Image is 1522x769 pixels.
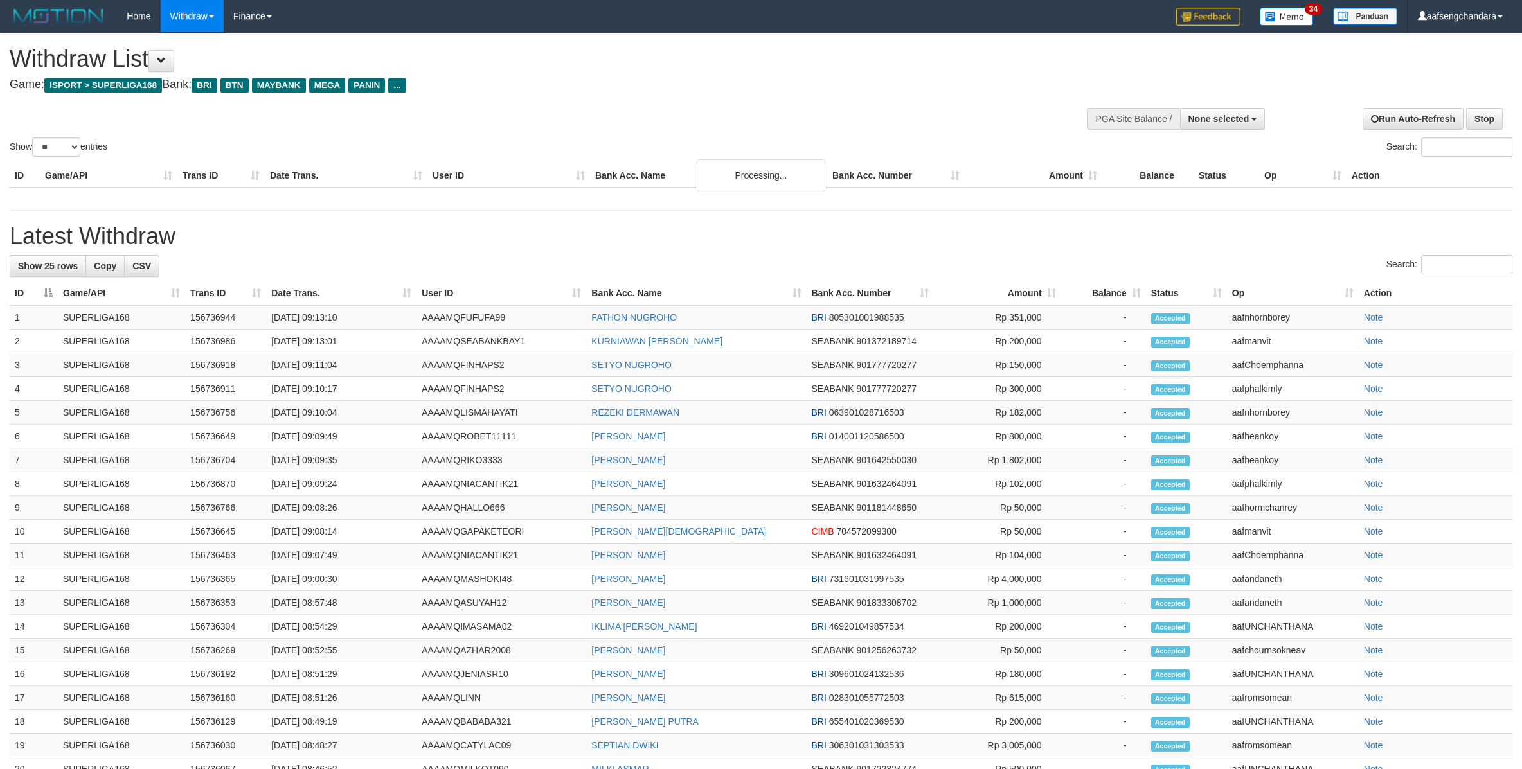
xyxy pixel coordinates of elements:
td: Rp 615,000 [934,686,1061,710]
span: Copy 655401020369530 to clipboard [829,716,904,727]
label: Search: [1386,137,1512,157]
span: Accepted [1151,479,1190,490]
td: 13 [10,591,58,615]
td: [DATE] 08:51:29 [266,662,416,686]
td: aafphalkimly [1227,377,1359,401]
td: - [1061,639,1146,662]
a: Run Auto-Refresh [1363,108,1464,130]
span: Copy 901256263732 to clipboard [857,645,917,655]
td: SUPERLIGA168 [58,710,185,734]
td: SUPERLIGA168 [58,591,185,615]
td: 8 [10,472,58,496]
span: None selected [1188,114,1249,124]
td: - [1061,686,1146,710]
td: - [1061,544,1146,567]
a: [PERSON_NAME] [591,597,665,608]
td: AAAAMQFINHAPS2 [416,353,586,377]
td: SUPERLIGA168 [58,305,185,330]
td: AAAAMQAZHAR2008 [416,639,586,662]
th: Amount [965,164,1102,188]
span: Copy 901833308702 to clipboard [857,597,917,608]
a: Note [1364,597,1383,608]
td: AAAAMQBABABA321 [416,710,586,734]
span: Accepted [1151,455,1190,466]
td: [DATE] 09:09:24 [266,472,416,496]
td: Rp 200,000 [934,330,1061,353]
span: Accepted [1151,646,1190,657]
span: Accepted [1151,527,1190,538]
td: 6 [10,425,58,448]
th: Date Trans.: activate to sort column ascending [266,281,416,305]
span: ... [388,78,406,93]
td: [DATE] 09:09:35 [266,448,416,472]
span: Accepted [1151,408,1190,419]
a: [PERSON_NAME][DEMOGRAPHIC_DATA] [591,526,766,536]
td: [DATE] 09:11:04 [266,353,416,377]
a: [PERSON_NAME] [591,574,665,584]
td: Rp 200,000 [934,615,1061,639]
span: Copy 731601031997535 to clipboard [829,574,904,584]
th: Balance [1102,164,1194,188]
td: Rp 50,000 [934,520,1061,544]
span: Copy 063901028716503 to clipboard [829,407,904,418]
td: AAAAMQLINN [416,686,586,710]
td: 156736463 [185,544,266,567]
a: IKLIMA [PERSON_NAME] [591,621,697,632]
h1: Withdraw List [10,46,1002,72]
img: Button%20Memo.svg [1260,8,1314,26]
td: SUPERLIGA168 [58,567,185,591]
td: 9 [10,496,58,520]
th: Action [1347,164,1512,188]
span: BRI [812,621,827,632]
a: SETYO NUGROHO [591,384,671,394]
td: aafandaneth [1227,567,1359,591]
span: Accepted [1151,622,1190,633]
a: SEPTIAN DWIKI [591,740,658,750]
span: Copy 901642550030 to clipboard [857,455,917,465]
label: Show entries [10,137,107,157]
th: Action [1359,281,1512,305]
span: Copy 901777720277 to clipboard [857,384,917,394]
td: aafhormchanrey [1227,496,1359,520]
a: Stop [1466,108,1503,130]
td: SUPERLIGA168 [58,496,185,520]
a: Note [1364,479,1383,489]
span: CSV [132,261,151,271]
td: Rp 180,000 [934,662,1061,686]
span: Copy [94,261,116,271]
td: SUPERLIGA168 [58,353,185,377]
a: Note [1364,574,1383,584]
span: Accepted [1151,693,1190,704]
td: AAAAMQNIACANTIK21 [416,472,586,496]
td: 3 [10,353,58,377]
td: aafchournsokneav [1227,639,1359,662]
td: 19 [10,734,58,757]
span: BRI [812,574,827,584]
td: Rp 50,000 [934,639,1061,662]
th: Amount: activate to sort column ascending [934,281,1061,305]
span: Accepted [1151,717,1190,728]
img: panduan.png [1333,8,1397,25]
td: 156736129 [185,710,266,734]
a: Note [1364,621,1383,632]
td: SUPERLIGA168 [58,472,185,496]
span: Accepted [1151,360,1190,371]
td: SUPERLIGA168 [58,686,185,710]
td: - [1061,734,1146,757]
td: 156736304 [185,615,266,639]
td: SUPERLIGA168 [58,734,185,757]
a: SETYO NUGROHO [591,360,671,370]
a: Note [1364,716,1383,727]
td: Rp 300,000 [934,377,1061,401]
span: SEABANK [812,336,854,346]
span: Accepted [1151,432,1190,443]
h1: Latest Withdraw [10,224,1512,249]
a: Note [1364,693,1383,703]
td: SUPERLIGA168 [58,615,185,639]
th: User ID [427,164,590,188]
td: 17 [10,686,58,710]
td: Rp 1,000,000 [934,591,1061,615]
span: Copy 901777720277 to clipboard [857,360,917,370]
th: Op: activate to sort column ascending [1227,281,1359,305]
span: BTN [220,78,249,93]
